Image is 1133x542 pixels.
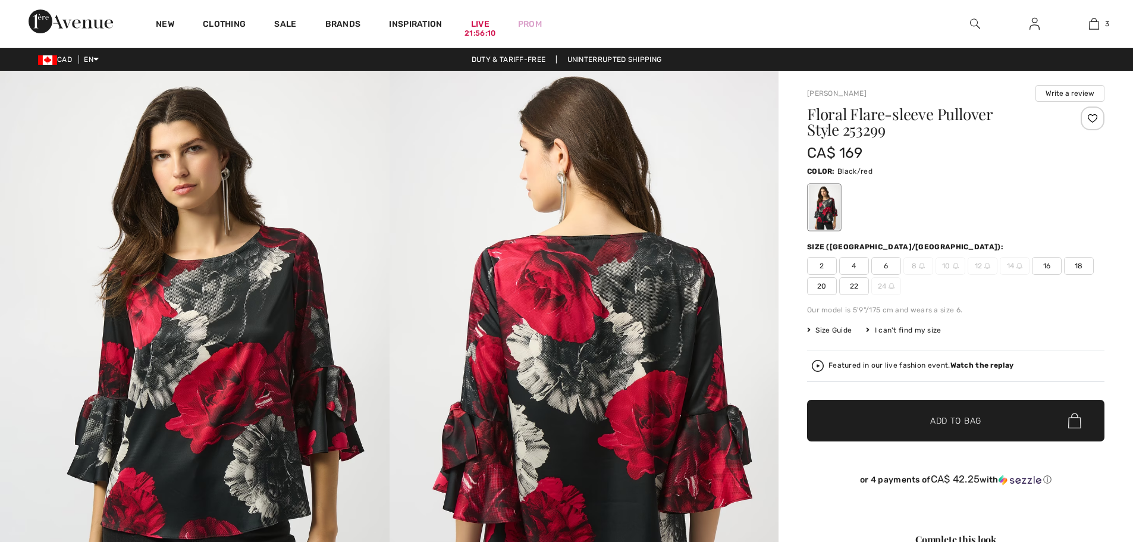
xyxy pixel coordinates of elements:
[807,325,852,336] span: Size Guide
[871,277,901,295] span: 24
[1089,17,1099,31] img: My Bag
[518,18,542,30] a: Prom
[807,474,1104,490] div: or 4 payments ofCA$ 42.25withSezzle Click to learn more about Sezzle
[903,257,933,275] span: 8
[871,257,901,275] span: 6
[471,18,489,30] a: Live21:56:10
[203,19,246,32] a: Clothing
[1020,17,1049,32] a: Sign In
[38,55,57,65] img: Canadian Dollar
[837,167,872,176] span: Black/red
[1065,17,1123,31] a: 3
[970,17,980,31] img: search the website
[807,89,867,98] a: [PERSON_NAME]
[807,257,837,275] span: 2
[807,145,862,161] span: CA$ 169
[807,242,1006,252] div: Size ([GEOGRAPHIC_DATA]/[GEOGRAPHIC_DATA]):
[839,257,869,275] span: 4
[38,55,77,64] span: CAD
[807,106,1055,137] h1: Floral Flare-sleeve Pullover Style 253299
[29,10,113,33] img: 1ère Avenue
[807,167,835,176] span: Color:
[866,325,941,336] div: I can't find my size
[809,185,840,230] div: Black/red
[807,277,837,295] span: 20
[807,400,1104,441] button: Add to Bag
[1035,85,1104,102] button: Write a review
[156,19,174,32] a: New
[274,19,296,32] a: Sale
[889,283,895,289] img: ring-m.svg
[84,55,99,64] span: EN
[325,19,361,32] a: Brands
[828,362,1013,369] div: Featured in our live fashion event.
[911,148,1133,488] iframe: Find more information here
[389,19,442,32] span: Inspiration
[1030,17,1040,31] img: My Info
[812,360,824,372] img: Watch the replay
[839,277,869,295] span: 22
[465,28,495,39] div: 21:56:10
[1105,18,1109,29] span: 3
[807,305,1104,315] div: Our model is 5'9"/175 cm and wears a size 6.
[807,474,1104,485] div: or 4 payments of with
